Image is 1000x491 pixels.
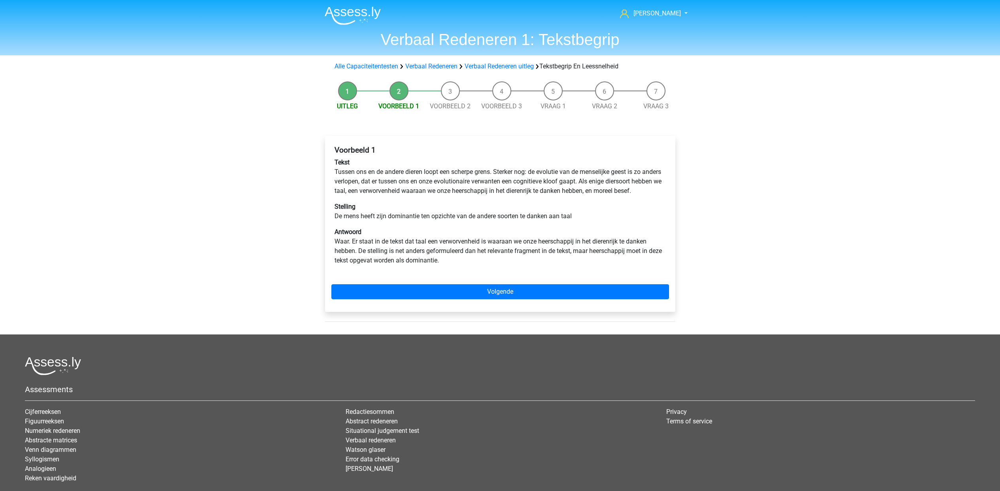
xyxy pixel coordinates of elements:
h5: Assessments [25,385,975,394]
img: Assessly logo [25,357,81,375]
b: Voorbeeld 1 [335,145,376,155]
a: Terms of service [666,417,712,425]
p: Waar. Er staat in de tekst dat taal een verworvenheid is waaraan we onze heerschappij in het dier... [335,227,666,265]
a: Alle Capaciteitentesten [335,62,398,70]
a: Volgende [331,284,669,299]
div: Tekstbegrip En Leessnelheid [331,62,669,71]
a: Verbaal Redeneren [405,62,457,70]
a: Syllogismen [25,455,59,463]
a: Cijferreeksen [25,408,61,415]
a: Reken vaardigheid [25,474,76,482]
span: [PERSON_NAME] [633,9,681,17]
a: [PERSON_NAME] [617,9,682,18]
p: Tussen ons en de andere dieren loopt een scherpe grens. Sterker nog: de evolutie van de menselijk... [335,158,666,196]
a: Abstracte matrices [25,436,77,444]
a: Vraag 3 [643,102,669,110]
a: Verbaal Redeneren uitleg [465,62,534,70]
a: Figuurreeksen [25,417,64,425]
a: Uitleg [337,102,358,110]
a: Error data checking [346,455,399,463]
a: [PERSON_NAME] [346,465,393,472]
a: Watson glaser [346,446,386,453]
p: De mens heeft zijn dominantie ten opzichte van de andere soorten te danken aan taal [335,202,666,221]
a: Verbaal redeneren [346,436,396,444]
a: Numeriek redeneren [25,427,80,434]
a: Privacy [666,408,687,415]
a: Voorbeeld 1 [378,102,419,110]
a: Analogieen [25,465,56,472]
a: Voorbeeld 3 [481,102,522,110]
a: Voorbeeld 2 [430,102,471,110]
b: Stelling [335,203,355,210]
a: Vraag 1 [541,102,566,110]
a: Venn diagrammen [25,446,76,453]
img: Assessly [325,6,381,25]
b: Tekst [335,159,350,166]
a: Vraag 2 [592,102,617,110]
a: Situational judgement test [346,427,419,434]
a: Redactiesommen [346,408,394,415]
a: Abstract redeneren [346,417,398,425]
h1: Verbaal Redeneren 1: Tekstbegrip [318,30,682,49]
b: Antwoord [335,228,361,236]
